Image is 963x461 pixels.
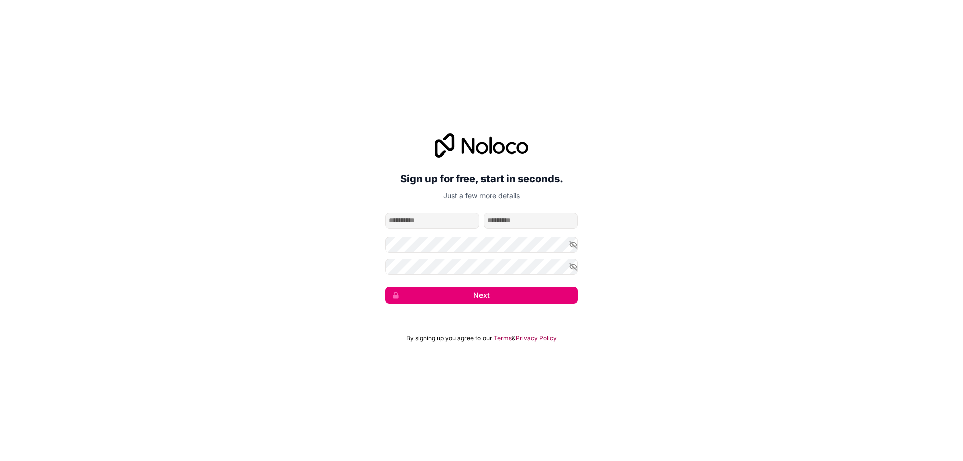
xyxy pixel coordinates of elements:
p: Just a few more details [385,191,578,201]
input: family-name [484,213,578,229]
input: Password [385,237,578,253]
button: Next [385,287,578,304]
span: & [512,334,516,342]
input: Confirm password [385,259,578,275]
h2: Sign up for free, start in seconds. [385,170,578,188]
a: Terms [494,334,512,342]
input: given-name [385,213,479,229]
a: Privacy Policy [516,334,557,342]
span: By signing up you agree to our [406,334,492,342]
